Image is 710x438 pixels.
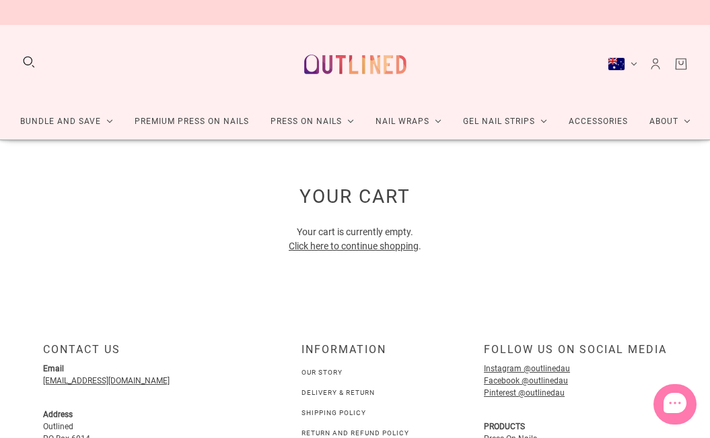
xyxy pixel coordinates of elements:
[43,376,170,385] a: [EMAIL_ADDRESS][DOMAIN_NAME]
[43,364,64,373] strong: Email
[558,104,639,139] a: Accessories
[43,410,73,419] strong: Address
[301,343,409,367] div: INFORMATION
[484,364,570,373] a: Instagram @outlinedau
[484,388,565,398] a: Pinterest @outlinedau
[124,104,260,139] a: Premium Press On Nails
[289,241,419,251] a: Click here to continue shopping
[484,376,568,385] a: Facebook @outlinedau
[260,104,365,139] a: Press On Nails
[648,57,663,71] a: Account
[484,343,667,367] div: Follow us on social media
[301,389,375,396] a: Delivery & Return
[639,104,701,139] a: About
[301,429,409,437] a: Return and Refund Policy
[289,226,421,251] span: Your cart is currently empty. .
[608,57,637,71] button: Australia
[365,104,452,139] a: Nail Wraps
[51,185,660,208] h2: Your Cart
[22,55,36,69] button: Search
[296,36,415,93] a: Outlined
[301,409,366,416] a: Shipping Policy
[484,422,525,431] strong: PRODUCTS
[301,369,343,376] a: Our Story
[674,57,688,71] a: Cart
[43,343,237,367] div: Contact Us
[452,104,558,139] a: Gel Nail Strips
[9,104,124,139] a: Bundle and Save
